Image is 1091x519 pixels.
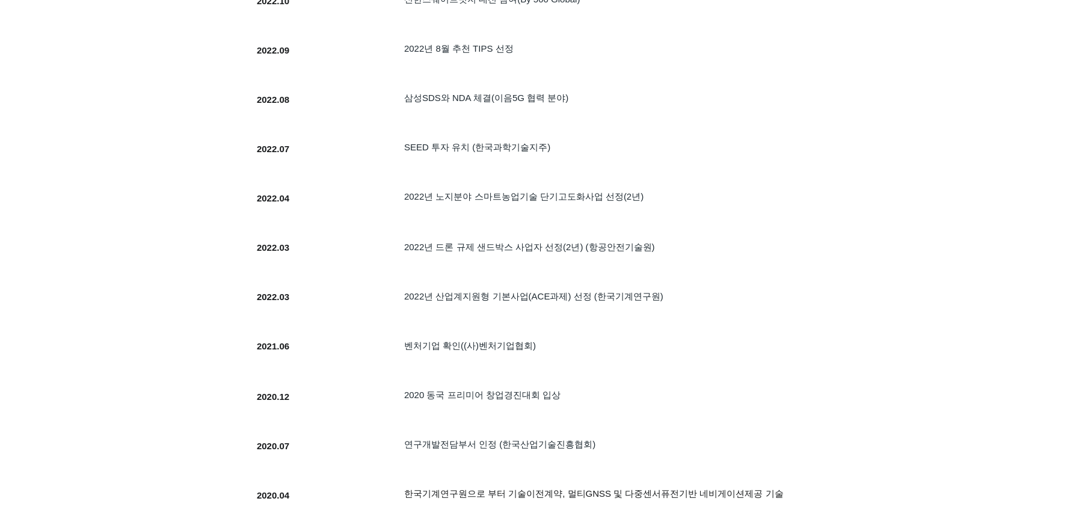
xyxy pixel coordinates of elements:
[404,142,550,152] span: SEED 투자 유치 (한국과학기술지주)
[404,339,788,352] h5: 벤처기업 확인((사)벤처기업협회)
[257,292,289,302] span: 2022.03
[257,94,289,105] span: 2022.08
[404,93,568,103] span: 삼성SDS와 NDA 체결(이음5G 협력 분야)
[257,144,289,154] span: 2022.07
[953,467,1091,519] iframe: Wix Chat
[404,43,514,54] span: 2022년 8월 추천 TIPS 선정
[404,439,595,449] span: ​연구개발전담부서 인정 (한국산업기술진흥협회)
[404,290,788,302] h5: 2022년 산업계지원형 기본사업(ACE과제) 선정 (한국기계연구원)
[257,193,289,203] span: 2022.04
[404,241,788,253] h5: 2022년 드론 규제 샌드박스 사업자 선정(2년) (항공안전기술원)
[257,45,289,55] span: 2022.09
[257,392,289,402] span: 2020.12
[257,341,289,351] span: 2021.06
[404,488,784,499] span: 한국기계연구원으로 부터 기술이전계약, 멀티GNSS 및 다중센서퓨전기반 네비게이션제공 기술
[257,242,289,253] span: 2022.03
[404,388,788,401] h5: 2020 동국 프리미어 창업경진대회 입상
[257,441,289,451] span: 2020.07
[257,490,289,500] span: 2020.04
[404,191,644,201] span: 2022년 노지분야 스마트농업기술 단기고도화사업 선정(2년)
